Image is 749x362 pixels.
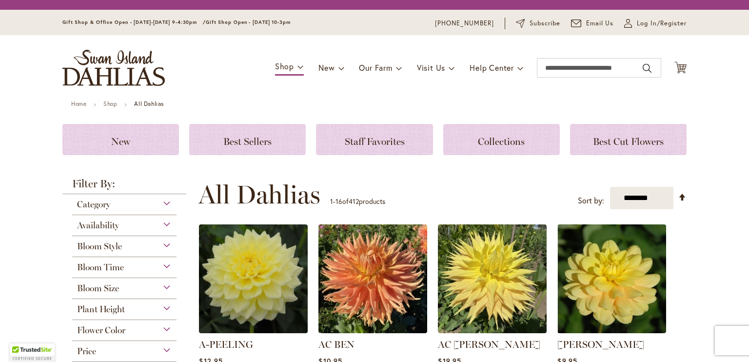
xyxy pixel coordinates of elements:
[318,224,427,333] img: AC BEN
[198,180,320,209] span: All Dahlias
[443,124,560,155] a: Collections
[557,339,644,350] a: [PERSON_NAME]
[62,124,179,155] a: New
[570,124,687,155] a: Best Cut Flowers
[199,326,308,335] a: A-Peeling
[77,220,119,231] span: Availability
[643,60,651,76] button: Search
[516,19,560,28] a: Subscribe
[435,19,494,28] a: [PHONE_NUMBER]
[111,136,130,147] span: New
[335,197,342,206] span: 16
[557,224,666,333] img: AHOY MATEY
[571,19,614,28] a: Email Us
[578,192,604,210] label: Sort by:
[199,224,308,333] img: A-Peeling
[10,343,55,362] div: TrustedSite Certified
[318,339,355,350] a: AC BEN
[593,136,664,147] span: Best Cut Flowers
[316,124,433,155] a: Staff Favorites
[77,241,122,252] span: Bloom Style
[359,62,392,73] span: Our Farm
[77,199,110,210] span: Category
[530,19,560,28] span: Subscribe
[199,339,253,350] a: A-PEELING
[438,326,547,335] a: AC Jeri
[637,19,687,28] span: Log In/Register
[77,304,125,315] span: Plant Height
[62,19,206,25] span: Gift Shop & Office Open - [DATE]-[DATE] 9-4:30pm /
[349,197,359,206] span: 412
[77,283,119,294] span: Bloom Size
[438,339,540,350] a: AC [PERSON_NAME]
[624,19,687,28] a: Log In/Register
[77,325,125,336] span: Flower Color
[586,19,614,28] span: Email Us
[77,262,124,273] span: Bloom Time
[275,61,294,71] span: Shop
[478,136,525,147] span: Collections
[470,62,514,73] span: Help Center
[77,346,96,357] span: Price
[71,100,86,107] a: Home
[134,100,164,107] strong: All Dahlias
[330,197,333,206] span: 1
[330,194,385,209] p: - of products
[438,224,547,333] img: AC Jeri
[417,62,445,73] span: Visit Us
[318,62,335,73] span: New
[206,19,291,25] span: Gift Shop Open - [DATE] 10-3pm
[62,179,186,194] strong: Filter By:
[318,326,427,335] a: AC BEN
[103,100,117,107] a: Shop
[223,136,272,147] span: Best Sellers
[345,136,405,147] span: Staff Favorites
[557,326,666,335] a: AHOY MATEY
[62,50,165,86] a: store logo
[189,124,306,155] a: Best Sellers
